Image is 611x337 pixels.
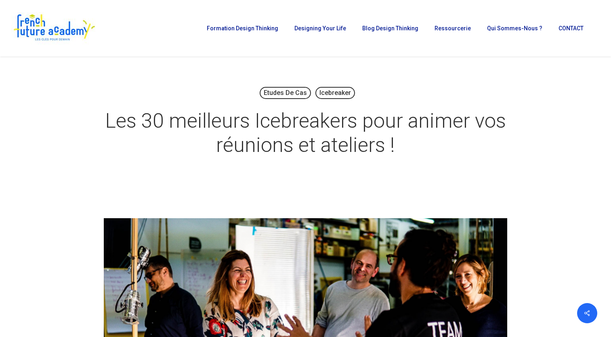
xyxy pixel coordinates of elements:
[207,25,278,32] span: Formation Design Thinking
[315,87,355,99] a: Icebreaker
[358,25,422,31] a: Blog Design Thinking
[487,25,542,32] span: Qui sommes-nous ?
[559,25,584,32] span: CONTACT
[362,25,418,32] span: Blog Design Thinking
[294,25,346,32] span: Designing Your Life
[203,25,282,31] a: Formation Design Thinking
[554,25,588,31] a: CONTACT
[483,25,546,31] a: Qui sommes-nous ?
[104,101,508,165] h1: Les 30 meilleurs Icebreakers pour animer vos réunions et ateliers !
[290,25,350,31] a: Designing Your Life
[435,25,471,32] span: Ressourcerie
[11,12,97,44] img: French Future Academy
[430,25,475,31] a: Ressourcerie
[260,87,311,99] a: Etudes de cas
